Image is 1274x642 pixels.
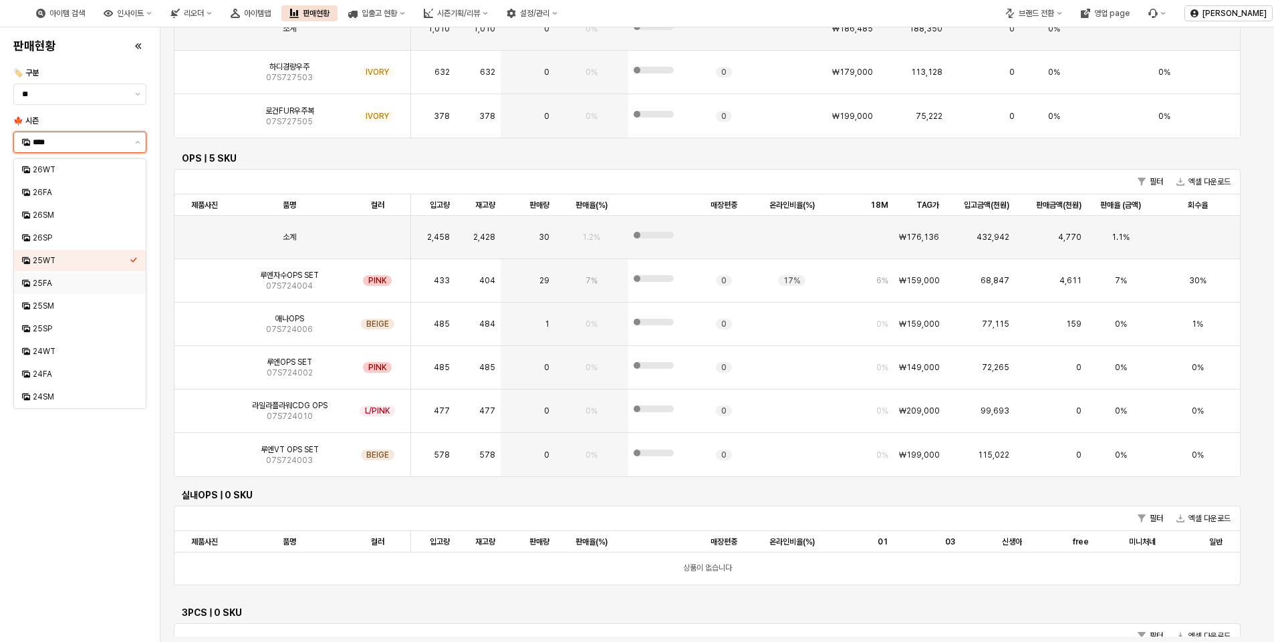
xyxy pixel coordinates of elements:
[769,536,815,547] span: 온라인비율(%)
[916,111,942,122] span: 75,222
[1188,200,1208,210] span: 회수율
[33,346,130,357] div: 24WT
[964,200,1009,210] span: 입고금액(천원)
[981,406,1009,416] span: 99,693
[182,607,1233,619] h6: 3PCS | 0 SKU
[281,5,338,21] div: 판매현황
[33,255,130,266] div: 25WT
[434,319,450,329] span: 485
[283,23,296,34] span: 소계
[544,362,549,373] span: 0
[1036,200,1081,210] span: 판매금액(천원)
[266,72,313,83] span: 07S727503
[711,200,737,210] span: 매장편중
[586,319,598,329] span: 0%
[430,536,450,547] span: 입고량
[33,210,130,220] div: 26SM
[1073,536,1089,547] span: free
[1132,510,1168,526] button: 필터
[223,5,279,21] div: 아이템맵
[582,232,600,243] span: 1.2%
[33,301,130,311] div: 25SM
[184,9,204,18] div: 리오더
[1192,319,1203,329] span: 1%
[1048,111,1060,122] span: 0%
[366,67,389,77] span: IVORY
[899,362,940,373] span: ₩149,000
[876,362,888,373] span: 0%
[162,5,220,21] div: 리오더
[876,406,888,416] span: 0%
[545,319,549,329] span: 1
[1066,319,1081,329] span: 159
[479,406,495,416] span: 477
[544,406,549,416] span: 0
[366,319,389,329] span: BEIGE
[261,444,319,455] span: 루엔VT OPS SET
[368,362,386,373] span: PINK
[899,275,940,286] span: ₩159,000
[876,275,888,286] span: 6%
[876,319,888,329] span: 0%
[945,536,955,547] span: 03
[1112,232,1130,243] span: 1.1%
[1059,275,1081,286] span: 4,611
[130,132,146,152] button: 제안 사항 표시
[182,152,1233,164] h6: OPS | 5 SKU
[529,536,549,547] span: 판매량
[473,232,495,243] span: 2,428
[529,200,549,210] span: 판매량
[1132,174,1168,190] button: 필터
[1192,450,1204,460] span: 0%
[1158,111,1170,122] span: 0%
[1002,536,1022,547] span: 신생아
[28,5,93,21] div: 아이템 검색
[876,450,888,460] span: 0%
[275,313,304,324] span: 애나OPS
[1009,111,1015,122] span: 0
[586,67,598,77] span: 0%
[160,27,1274,642] main: App Frame
[1115,362,1127,373] span: 0%
[576,200,608,210] span: 판매율(%)
[1115,319,1127,329] span: 0%
[1073,5,1138,21] div: 영업 page
[13,39,56,53] h4: 판매현황
[769,200,815,210] span: 온라인비율(%)
[366,111,389,122] span: IVORY
[539,275,549,286] span: 29
[878,536,888,547] span: 01
[191,200,218,210] span: 제품사진
[721,362,727,373] span: 0
[479,450,495,460] span: 578
[909,23,942,34] span: 188,350
[49,9,85,18] div: 아이템 검색
[368,275,386,286] span: PINK
[899,232,939,243] span: ₩176,136
[174,552,1240,585] div: 상품이 없습니다
[1115,450,1127,460] span: 0%
[1100,200,1141,210] span: 판매율 (금액)
[1171,174,1236,190] button: 엑셀 다운로드
[182,489,1233,501] h6: 실내OPS | 0 SKU
[33,323,130,334] div: 25SP
[899,450,940,460] span: ₩199,000
[371,536,384,547] span: 컬러
[283,200,296,210] span: 품명
[366,450,389,460] span: BEIGE
[427,232,450,243] span: 2,458
[586,450,598,460] span: 0%
[96,5,160,21] div: 인사이트
[434,67,450,77] span: 632
[721,275,727,286] span: 0
[981,275,1009,286] span: 68,847
[832,67,873,77] span: ₩179,000
[711,536,737,547] span: 매장편중
[479,111,495,122] span: 378
[475,536,495,547] span: 재고량
[911,67,942,77] span: 113,128
[437,9,480,18] div: 시즌기획/리뷰
[978,450,1009,460] span: 115,022
[303,9,330,18] div: 판매현황
[721,111,727,122] span: 0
